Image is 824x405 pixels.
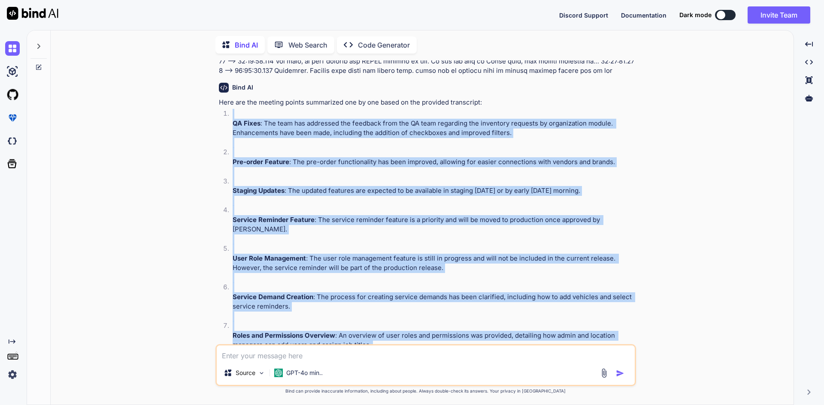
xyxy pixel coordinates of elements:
[219,98,634,108] p: Here are the meeting points summarized one by one based on the provided transcript:
[233,119,261,127] strong: QA Fixes
[233,186,634,196] p: : The updated features are expected to be available in staging [DATE] or by early [DATE] morning.
[5,41,20,56] img: chat
[232,83,253,92] h6: Bind AI
[233,158,289,166] strong: Pre-order Feature
[5,367,20,382] img: settings
[258,369,265,377] img: Pick Models
[358,40,410,50] p: Code Generator
[7,7,58,20] img: Bind AI
[5,87,20,102] img: githubLight
[274,369,283,377] img: GPT-4o mini
[616,369,624,378] img: icon
[235,40,258,50] p: Bind AI
[233,331,335,339] strong: Roles and Permissions Overview
[5,134,20,148] img: darkCloudIdeIcon
[286,369,323,377] p: GPT-4o min..
[621,11,666,20] button: Documentation
[233,293,313,301] strong: Service Demand Creation
[748,6,810,24] button: Invite Team
[559,11,608,20] button: Discord Support
[233,157,634,167] p: : The pre-order functionality has been improved, allowing for easier connections with vendors and...
[559,12,608,19] span: Discord Support
[621,12,666,19] span: Documentation
[679,11,712,19] span: Dark mode
[233,254,306,262] strong: User Role Management
[233,119,634,138] p: : The team has addressed the feedback from the QA team regarding the inventory requests by organi...
[236,369,255,377] p: Source
[233,216,315,224] strong: Service Reminder Feature
[215,388,636,394] p: Bind can provide inaccurate information, including about people. Always double-check its answers....
[599,368,609,378] img: attachment
[233,186,285,195] strong: Staging Updates
[5,64,20,79] img: ai-studio
[288,40,327,50] p: Web Search
[233,331,634,350] p: : An overview of user roles and permissions was provided, detailing how admin and location manage...
[233,292,634,312] p: : The process for creating service demands has been clarified, including how to add vehicles and ...
[233,215,634,234] p: : The service reminder feature is a priority and will be moved to production once approved by [PE...
[233,254,634,273] p: : The user role management feature is still in progress and will not be included in the current r...
[5,111,20,125] img: premium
